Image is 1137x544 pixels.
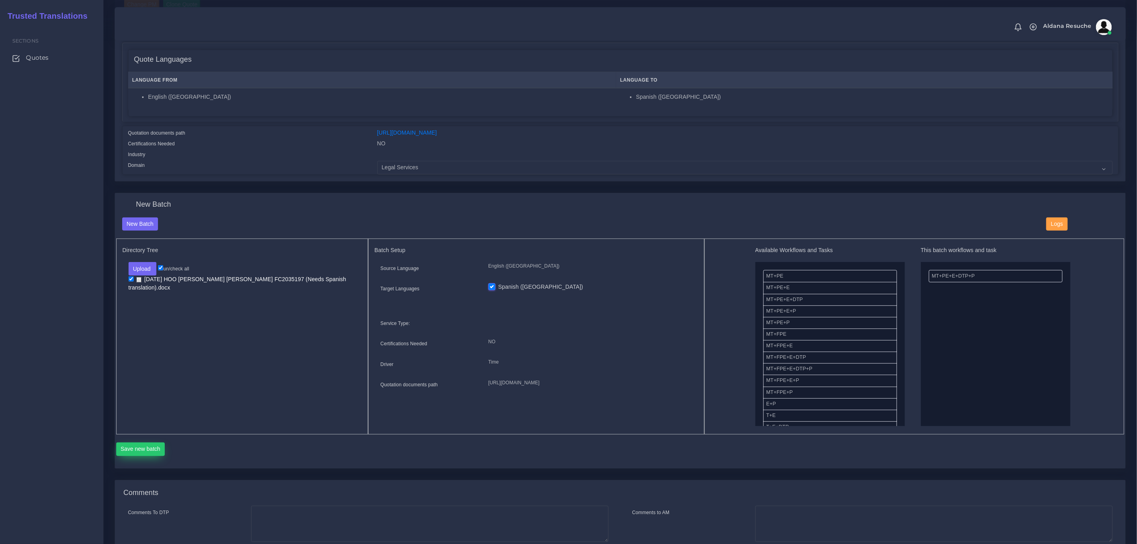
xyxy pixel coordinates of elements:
[1039,19,1115,35] a: Aldana Resucheavatar
[380,361,394,368] label: Driver
[26,53,49,62] span: Quotes
[1046,217,1067,231] button: Logs
[1096,19,1112,35] img: avatar
[122,217,158,231] button: New Batch
[929,270,1063,282] li: MT+PE+E+DTP+P
[763,421,897,433] li: T+E+DTP
[377,129,437,136] a: [URL][DOMAIN_NAME]
[136,200,171,209] h4: New Batch
[763,294,897,306] li: MT+PE+E+DTP
[763,387,897,399] li: MT+FPE+P
[128,162,145,169] label: Domain
[158,265,189,272] label: un/check all
[158,265,163,270] input: un/check all
[128,72,616,88] th: Language From
[12,38,39,44] span: Sections
[763,305,897,317] li: MT+PE+E+P
[763,329,897,340] li: MT+FPE
[123,247,362,254] h5: Directory Tree
[763,410,897,422] li: T+E
[128,151,146,158] label: Industry
[129,276,346,292] a: [DATE] HOO [PERSON_NAME] [PERSON_NAME] FC2035197 (Needs Spanish translation).docx
[380,285,419,292] label: Target Languages
[374,247,698,254] h5: Batch Setup
[488,379,692,387] p: [URL][DOMAIN_NAME]
[763,363,897,375] li: MT+FPE+E+DTP+P
[763,270,897,282] li: MT+PE
[763,340,897,352] li: MT+FPE+E
[380,320,410,327] label: Service Type:
[498,283,583,291] label: Spanish ([GEOGRAPHIC_DATA])
[2,10,88,23] a: Trusted Translations
[128,509,169,516] label: Comments To DTP
[488,338,692,346] p: NO
[632,509,670,516] label: Comments to AM
[763,375,897,387] li: MT+FPE+E+P
[380,265,419,272] label: Source Language
[128,140,175,147] label: Certifications Needed
[128,129,185,137] label: Quotation documents path
[134,55,192,64] h4: Quote Languages
[371,139,1119,150] div: NO
[488,262,692,270] p: English ([GEOGRAPHIC_DATA])
[488,358,692,366] p: Time
[636,93,1108,101] li: Spanish ([GEOGRAPHIC_DATA])
[2,11,88,21] h2: Trusted Translations
[1043,23,1092,29] span: Aldana Resuche
[123,489,158,497] h4: Comments
[129,262,157,276] button: Upload
[763,398,897,410] li: E+P
[6,49,98,66] a: Quotes
[380,340,427,347] label: Certifications Needed
[763,317,897,329] li: MT+PE+P
[148,93,612,101] li: English ([GEOGRAPHIC_DATA])
[763,282,897,294] li: MT+PE+E
[1051,221,1063,227] span: Logs
[122,220,158,227] a: New Batch
[116,442,165,456] button: Save new batch
[921,247,1071,254] h5: This batch workflows and task
[755,247,905,254] h5: Available Workflows and Tasks
[616,72,1113,88] th: Language To
[763,352,897,364] li: MT+FPE+E+DTP
[380,381,438,388] label: Quotation documents path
